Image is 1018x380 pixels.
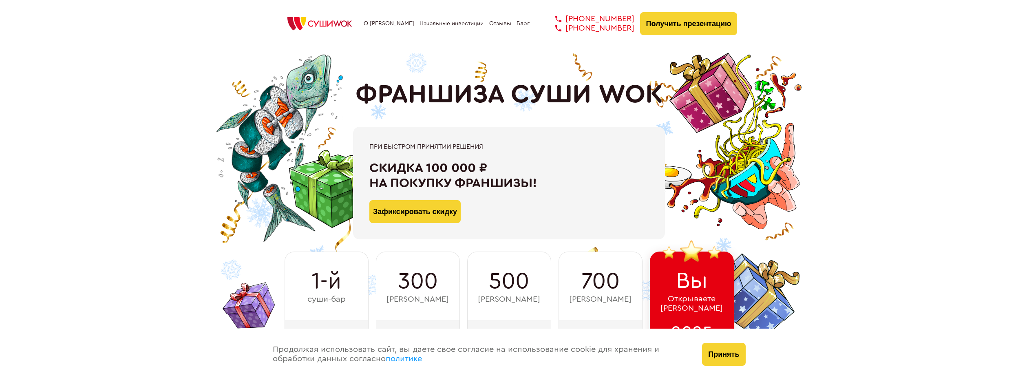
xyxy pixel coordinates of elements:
[369,143,649,150] div: При быстром принятии решения
[364,20,414,27] a: О [PERSON_NAME]
[569,295,632,304] span: [PERSON_NAME]
[640,12,738,35] button: Получить презентацию
[398,268,438,294] span: 300
[478,295,540,304] span: [PERSON_NAME]
[543,14,634,24] a: [PHONE_NUMBER]
[559,320,643,349] div: 2021
[660,294,723,313] span: Открываете [PERSON_NAME]
[676,268,708,294] span: Вы
[650,320,734,349] div: 2025
[543,24,634,33] a: [PHONE_NUMBER]
[356,80,663,110] h1: ФРАНШИЗА СУШИ WOK
[467,320,551,349] div: 2016
[281,15,358,33] img: СУШИWOK
[265,329,694,380] div: Продолжая использовать сайт, вы даете свое согласие на использование cookie для хранения и обрабо...
[386,295,449,304] span: [PERSON_NAME]
[376,320,460,349] div: 2014
[369,200,461,223] button: Зафиксировать скидку
[307,295,346,304] span: суши-бар
[517,20,530,27] a: Блог
[311,268,341,294] span: 1-й
[386,355,422,363] a: политике
[489,268,529,294] span: 500
[489,20,511,27] a: Отзывы
[702,343,745,366] button: Принять
[285,320,369,349] div: 2011
[369,161,649,191] div: Скидка 100 000 ₽ на покупку франшизы!
[420,20,484,27] a: Начальные инвестиции
[581,268,620,294] span: 700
